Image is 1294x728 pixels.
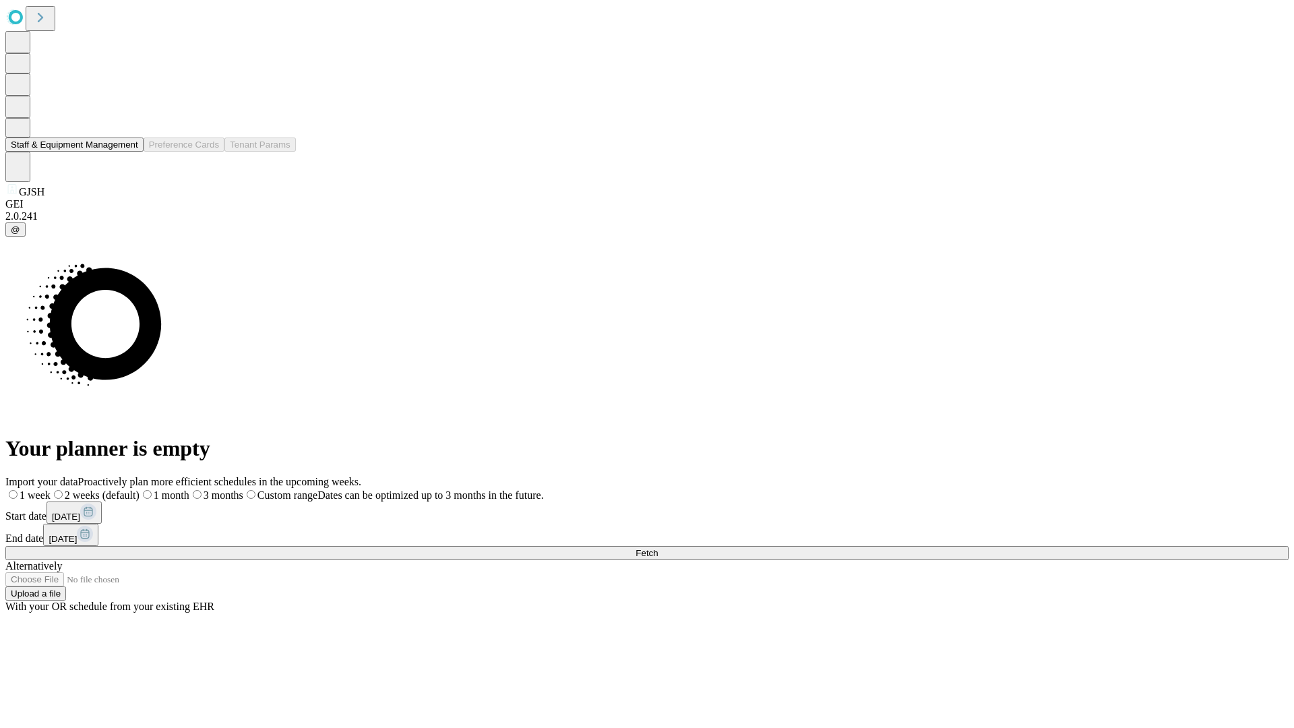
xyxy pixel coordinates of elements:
div: End date [5,524,1289,546]
button: Upload a file [5,586,66,601]
h1: Your planner is empty [5,436,1289,461]
button: @ [5,222,26,237]
button: [DATE] [43,524,98,546]
span: @ [11,224,20,235]
input: 2 weeks (default) [54,490,63,499]
span: Fetch [636,548,658,558]
span: GJSH [19,186,44,198]
span: Proactively plan more efficient schedules in the upcoming weeks. [78,476,361,487]
span: Alternatively [5,560,62,572]
input: 1 week [9,490,18,499]
span: 1 week [20,489,51,501]
div: GEI [5,198,1289,210]
span: Import your data [5,476,78,487]
span: 2 weeks (default) [65,489,140,501]
button: Tenant Params [224,138,296,152]
input: 3 months [193,490,202,499]
button: Fetch [5,546,1289,560]
span: 1 month [154,489,189,501]
div: 2.0.241 [5,210,1289,222]
span: [DATE] [49,534,77,544]
span: Dates can be optimized up to 3 months in the future. [317,489,543,501]
span: With your OR schedule from your existing EHR [5,601,214,612]
input: Custom rangeDates can be optimized up to 3 months in the future. [247,490,255,499]
button: Staff & Equipment Management [5,138,144,152]
div: Start date [5,502,1289,524]
button: Preference Cards [144,138,224,152]
span: 3 months [204,489,243,501]
button: [DATE] [47,502,102,524]
span: Custom range [257,489,317,501]
input: 1 month [143,490,152,499]
span: [DATE] [52,512,80,522]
